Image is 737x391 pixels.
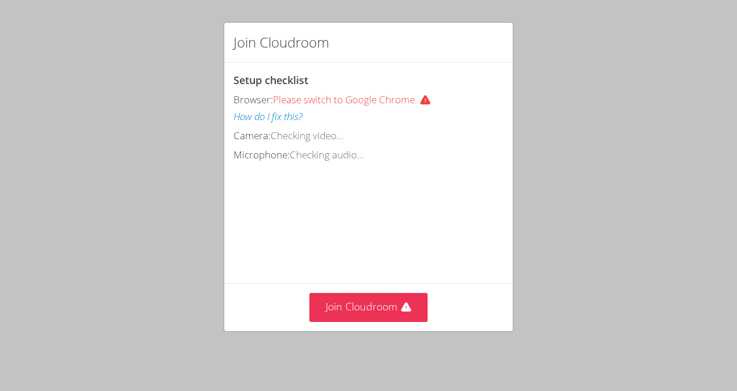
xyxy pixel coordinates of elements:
span: Camera: [233,129,271,142]
span: Checking video... [271,129,344,142]
span: Browser: [233,93,273,106]
span: Please switch to Google Chrome. [273,93,436,106]
button: Join Cloudroom [309,293,428,321]
span: Microphone: [233,148,290,161]
span: Checking audio... [290,148,364,161]
button: How do I fix this? [233,108,302,125]
span: Setup checklist [233,73,308,87]
h2: Join Cloudroom [233,32,329,53]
